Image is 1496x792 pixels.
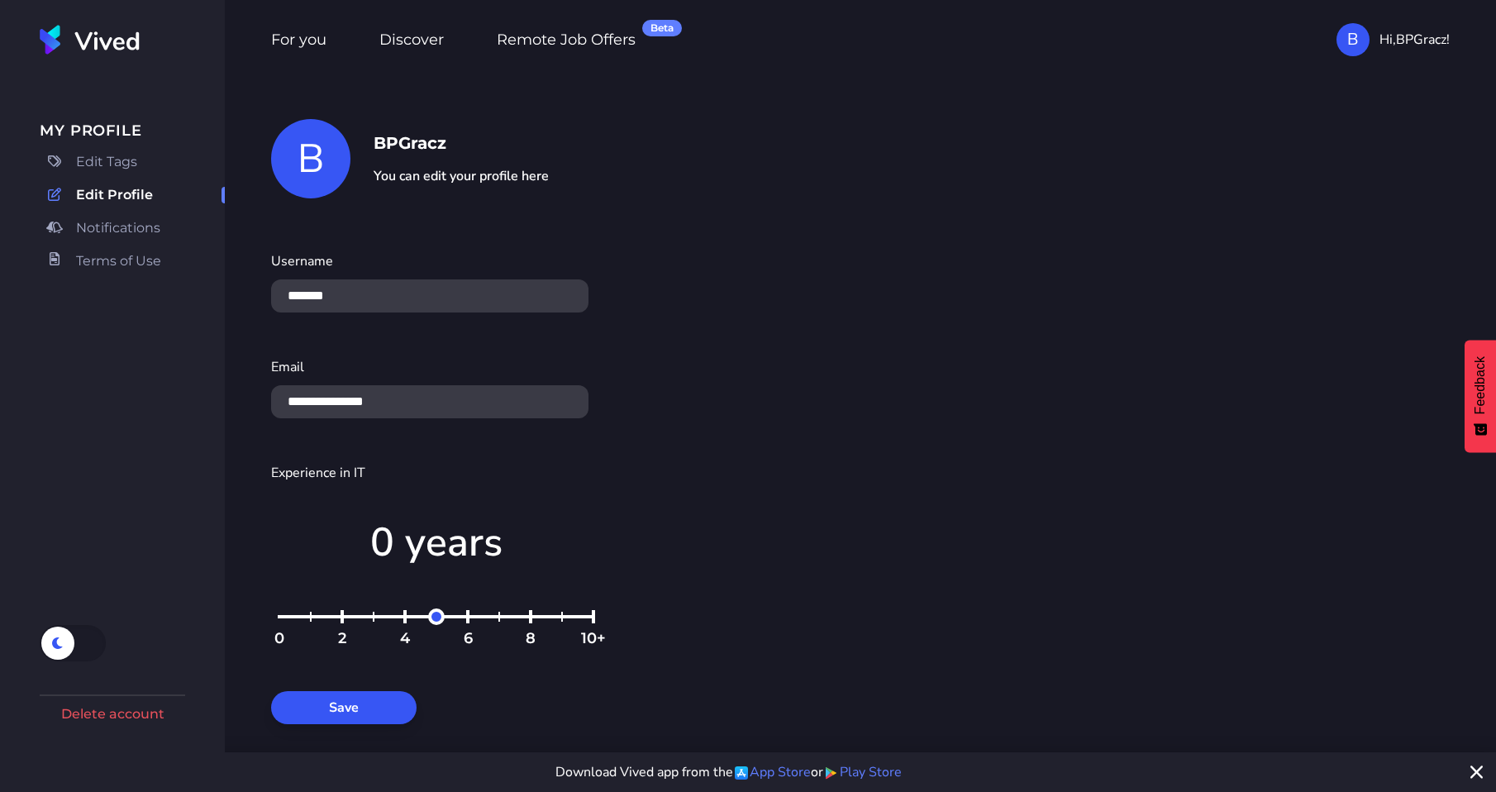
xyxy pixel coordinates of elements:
span: Remote Job Offers [497,31,636,52]
button: Feedback - Show survey [1465,340,1496,452]
button: BHi,BPGracz! [1336,23,1450,56]
a: Edit Profile [40,182,225,208]
a: App Store [733,762,811,782]
span: Edit Tags [76,152,137,172]
span: BPGracz [374,131,549,155]
img: Vived [40,25,140,55]
div: Beta [642,20,682,36]
a: Notifications [40,215,225,241]
span: Discover [379,31,444,52]
label: Username [271,251,602,271]
div: B [1336,23,1370,56]
span: Edit Profile [76,185,153,205]
label: Experience in IT [271,463,602,483]
div: B [271,119,350,198]
a: Terms of Use [40,248,225,274]
span: For you [271,31,326,52]
a: Edit Tags [40,149,225,175]
span: Terms of Use [76,251,161,271]
a: Play Store [823,762,902,782]
a: For you [271,28,326,51]
span: You can edit your profile here [374,166,549,186]
span: Feedback [1473,356,1488,414]
a: Delete account [53,696,173,732]
button: Save [271,691,417,724]
p: 0 years [271,522,602,562]
span: Notifications [76,218,160,238]
span: Hi, BPGracz ! [1379,30,1450,50]
a: Remote Job OffersBeta [497,28,636,51]
label: Email [271,357,602,377]
span: My Profile [40,119,225,142]
a: Discover [379,28,444,51]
